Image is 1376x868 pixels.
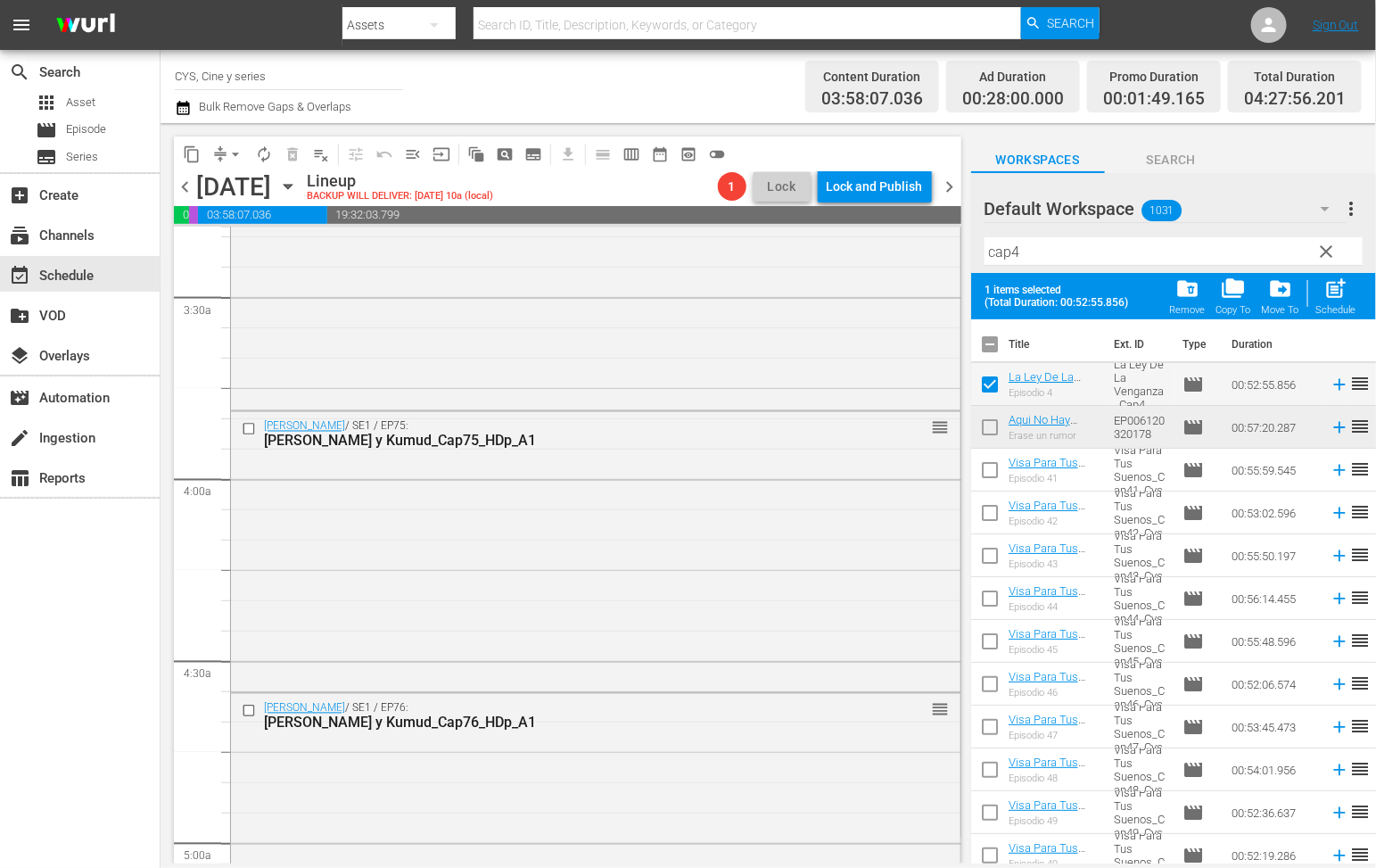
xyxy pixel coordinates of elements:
span: subtitles_outlined [524,145,542,163]
span: 00:28:00.000 [962,89,1064,110]
span: 03:58:07.036 [198,206,327,224]
span: content_copy [183,145,201,163]
td: Visa Para Tus Suenos_Cap48_Cys [1107,748,1175,791]
td: 00:55:59.545 [1224,449,1322,492]
span: reorder [1349,715,1371,737]
button: more_vert [1341,187,1363,230]
span: reorder [932,418,950,438]
button: Lock [754,172,811,202]
span: Search [1047,7,1094,39]
img: ans4CAIJ8jUAAAAAAAAAAAAAAAAAAAAAAAAgQb4GAAAAAAAAAAAAAAAAAAAAAAAAJMjXAAAAAAAAAAAAAAAAAAAAAAAAgAT5G... [43,4,128,46]
th: Duration [1221,319,1328,369]
span: reorder [1349,630,1371,651]
a: [PERSON_NAME] [264,420,345,433]
span: Episode [1182,674,1204,695]
span: Episode [66,120,106,138]
span: Ingestion [9,427,30,449]
span: (Total Duration: 00:52:55.856) [985,296,1137,309]
span: Episode [36,120,57,141]
span: Episode [1182,716,1204,738]
span: preview_outlined [680,145,697,163]
div: Content Duration [821,64,923,89]
span: arrow_drop_down [227,145,244,163]
span: Schedule [9,265,30,286]
td: 00:53:45.473 [1224,706,1322,748]
div: Episodio 48 [1009,773,1100,784]
span: Create Series Block [519,140,548,169]
svg: Add to Schedule [1330,546,1349,566]
a: [PERSON_NAME] [264,702,345,715]
span: folder_delete [1175,277,1199,301]
div: Move To [1262,304,1299,316]
a: Visa Para Tus Suenos_Cap49_Cys [1009,798,1097,839]
span: autorenew_outlined [255,145,273,163]
span: pageview_outlined [496,145,514,163]
span: Automation [9,387,30,409]
span: Fill episodes with ad slates [399,140,427,169]
span: Series [36,146,57,168]
span: Episode [1182,802,1204,823]
span: reorder [1349,544,1371,566]
button: reorder [932,418,950,436]
span: Week Calendar View [617,140,646,169]
button: Search [1021,7,1100,39]
span: reorder [1349,587,1371,608]
td: 00:55:50.197 [1224,534,1322,577]
span: Reports [9,467,30,489]
div: / SE1 / EP76: [264,702,863,732]
div: Lineup [307,171,493,191]
span: Create [9,185,30,206]
a: Visa Para Tus Suenos_Cap45_Cys [1009,627,1097,667]
td: Visa Para Tus Suenos_Cap41_Cys [1107,449,1175,492]
svg: Add to Schedule [1330,760,1349,780]
div: Total Duration [1244,64,1346,89]
span: 00:01:49.165 [1103,89,1205,110]
td: 00:57:20.287 [1224,406,1322,449]
span: menu_open [404,145,422,163]
span: drive_file_move [1268,277,1292,301]
div: Default Workspace [985,184,1347,234]
div: Episodio 49 [1009,815,1100,827]
button: Copy To [1211,271,1257,321]
span: compress [211,145,229,163]
button: reorder [932,700,950,718]
svg: Add to Schedule [1330,717,1349,737]
svg: Add to Schedule [1330,803,1349,823]
span: reorder [1349,416,1371,437]
td: Visa Para Tus Suenos_Cap42_Cys [1107,492,1175,534]
span: reorder [1349,758,1371,780]
span: 03:58:07.036 [821,89,923,110]
span: calendar_view_week_outlined [622,145,640,163]
td: Visa Para Tus Suenos_Cap49_Cys [1107,791,1175,834]
span: 24 hours Lineup View is OFF [703,140,731,169]
span: Customize Events [335,136,370,171]
svg: Add to Schedule [1330,632,1349,651]
td: Visa Para Tus Suenos_Cap45_Cys [1107,620,1175,663]
span: reorder [932,700,950,720]
span: Asset [36,92,57,113]
span: auto_awesome_motion_outlined [467,145,485,163]
span: reorder [1349,673,1371,694]
span: 04:27:56.201 [1244,89,1346,110]
div: Remove [1170,304,1206,316]
div: Copy To [1216,304,1251,316]
div: Schedule [1316,304,1356,316]
span: Episode [1182,374,1204,395]
span: Episode [1182,631,1204,652]
span: 00:28:00.000 [174,206,189,224]
button: Lock and Publish [818,170,932,203]
span: Lock [761,178,803,196]
span: more_vert [1341,198,1363,219]
span: Workspaces [971,149,1105,171]
td: Visa Para Tus Suenos_Cap47_Cys [1107,706,1175,748]
td: EP006120320178 [1107,406,1175,449]
span: folder_copy [1222,277,1246,301]
div: Ad Duration [962,64,1064,89]
td: Visa Para Tus Suenos_Cap44_Cys [1107,577,1175,620]
div: [PERSON_NAME] y Kumud_Cap76_HDp_A1 [264,715,863,732]
svg: Add to Schedule [1330,375,1349,394]
td: 00:54:01.956 [1224,748,1322,791]
span: chevron_left [174,176,196,198]
span: clear [1316,241,1338,262]
div: Episodio 45 [1009,644,1100,656]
